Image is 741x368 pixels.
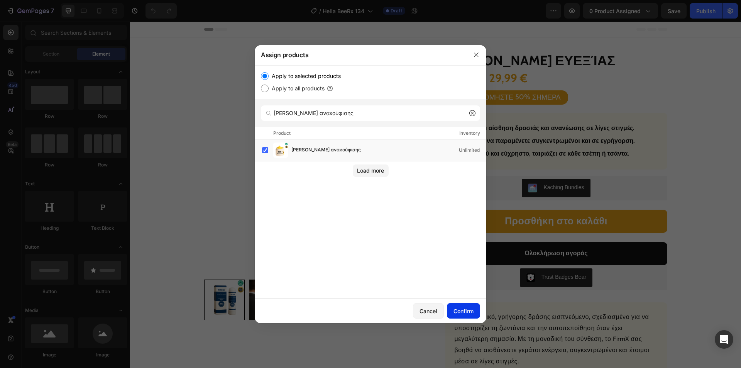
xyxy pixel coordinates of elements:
p: Ένα πρακτικό, γρήγορης δράσης εισπνεόμενο, σχεδιασμένο για να υποστηρίζει τη ζωντάνια και την αυτ... [325,292,519,343]
p: Βοηθά να παραμένετε συγκεντρωμένοι και σε εγρήγορση. [336,114,505,125]
button: Προσθήκη στο καλάθι [315,188,537,211]
div: ΣΗΜΕΡΑ [401,70,432,81]
div: 29,99 € [358,48,398,65]
input: Search products [261,105,480,121]
div: Trust Badges Bear [411,251,456,259]
label: Apply to selected products [269,71,341,81]
div: Confirm [453,307,474,315]
button: Load more [353,164,389,177]
div: Inventory [459,129,480,137]
button: Trust Badges Bear [390,247,462,265]
div: Προσθήκη στο καλάθι [375,192,477,207]
div: /> [255,65,486,298]
img: KachingBundles.png [398,162,407,171]
div: Cancel [420,307,437,315]
div: Load more [357,166,384,175]
p: Χαρίζει αίσθηση δροσιάς και ανανέωσης σε λίγες στιγμές. [336,101,505,112]
div: Assign products [255,45,466,65]
h1: [PERSON_NAME] ευεξίας [315,31,537,46]
button: Confirm [447,303,480,319]
button: Cancel [413,303,444,319]
div: Open Intercom Messenger [715,330,733,349]
span: [PERSON_NAME] ανακούφισης [291,146,361,154]
div: Ολοκλήρωση αγοράς [394,226,457,237]
p: Ελαφρύ και εύχρηστο, ταιριάζει σε κάθε τσέπη ή τσάντα. [336,127,499,138]
div: Unlimited [459,146,486,154]
div: 50% [384,70,401,81]
img: CLDR_q6erfwCEAE=.png [396,251,405,261]
img: product-img [273,142,288,158]
div: Product [273,129,291,137]
label: Apply to all products [269,84,325,93]
button: Ολοκλήρωση αγοράς [315,220,537,244]
div: 59,99 € [315,48,355,65]
div: ΕΞΟΙΚΟΝΟΜΗΣΤΕ [321,70,384,81]
div: Kaching Bundles [413,162,454,170]
button: Kaching Bundles [392,157,460,176]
